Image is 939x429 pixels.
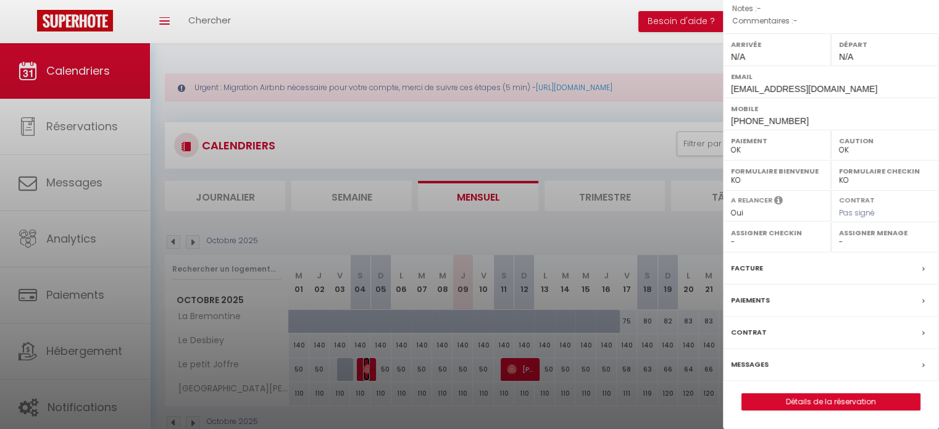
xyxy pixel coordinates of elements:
span: Pas signé [839,207,875,218]
label: Facture [731,262,763,275]
label: Contrat [731,326,767,339]
label: A relancer [731,195,772,206]
button: Détails de la réservation [741,393,920,410]
label: Messages [731,358,769,371]
label: Assigner Menage [839,227,931,239]
label: Arrivée [731,38,823,51]
span: [EMAIL_ADDRESS][DOMAIN_NAME] [731,84,877,94]
label: Départ [839,38,931,51]
label: Paiements [731,294,770,307]
p: Commentaires : [732,15,930,27]
span: - [757,3,761,14]
label: Formulaire Bienvenue [731,165,823,177]
span: N/A [839,52,853,62]
i: Sélectionner OUI si vous souhaiter envoyer les séquences de messages post-checkout [774,195,783,209]
label: Contrat [839,195,875,203]
span: - [793,15,798,26]
span: N/A [731,52,745,62]
span: [PHONE_NUMBER] [731,116,809,126]
label: Assigner Checkin [731,227,823,239]
label: Formulaire Checkin [839,165,931,177]
label: Email [731,70,931,83]
label: Caution [839,135,931,147]
a: Détails de la réservation [742,394,920,410]
label: Paiement [731,135,823,147]
p: Notes : [732,2,930,15]
label: Mobile [731,102,931,115]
